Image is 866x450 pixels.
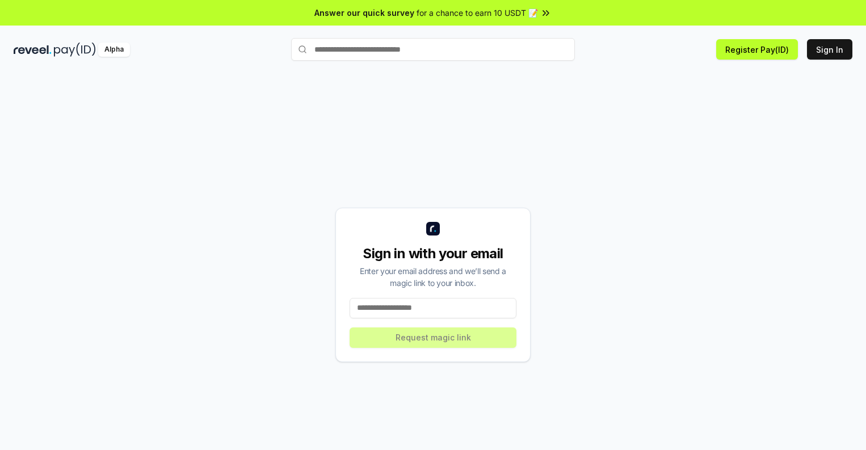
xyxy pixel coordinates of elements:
img: pay_id [54,43,96,57]
button: Sign In [807,39,852,60]
button: Register Pay(ID) [716,39,798,60]
span: Answer our quick survey [314,7,414,19]
img: logo_small [426,222,440,235]
div: Alpha [98,43,130,57]
div: Sign in with your email [350,245,516,263]
span: for a chance to earn 10 USDT 📝 [417,7,538,19]
img: reveel_dark [14,43,52,57]
div: Enter your email address and we’ll send a magic link to your inbox. [350,265,516,289]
